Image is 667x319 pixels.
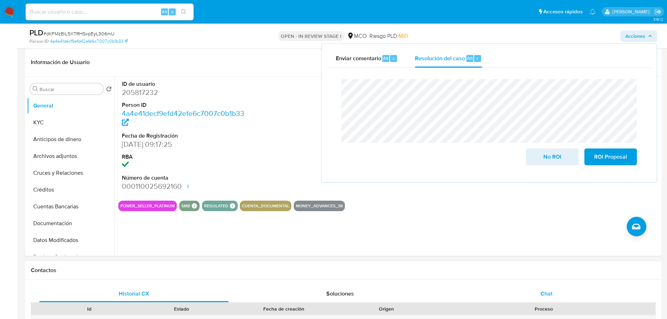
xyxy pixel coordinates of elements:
[584,148,637,165] button: ROI Proposal
[26,7,194,16] input: Buscar usuario o caso...
[122,88,250,97] dd: 205817232
[625,30,645,42] span: Acciones
[29,38,49,44] b: Person ID
[119,290,149,298] span: Historial CX
[653,16,663,22] span: 3.161.2
[106,86,112,94] button: Volver al orden por defecto
[415,54,465,62] span: Resolución del caso
[122,139,250,149] dd: [DATE] 09:17:25
[369,32,408,40] span: Riesgo PLD:
[33,86,38,92] button: Buscar
[122,132,250,140] dt: Fecha de Registración
[122,108,244,128] a: 4a4e41decf9efd42efe6c7007c0b1b33
[27,97,114,114] button: General
[345,305,428,312] div: Origen
[48,305,131,312] div: Id
[326,290,354,298] span: Soluciones
[140,305,223,312] div: Estado
[477,55,478,62] span: r
[278,31,344,41] p: OPEN - IN REVIEW STAGE I
[543,8,583,15] span: Accesos rápidos
[347,32,367,40] div: MCO
[383,55,389,62] span: Alt
[232,305,335,312] div: Fecha de creación
[50,38,128,44] a: 4a4e41decf9efd42efe6c7007c0b1b33
[612,8,652,15] p: felipe.cayon@mercadolibre.com
[31,267,656,274] h1: Contactos
[437,305,651,312] div: Proceso
[27,165,114,181] button: Cruces y Relaciones
[590,9,596,15] a: Notificaciones
[620,30,657,42] button: Acciones
[27,131,114,148] button: Anticipos de dinero
[467,55,473,62] span: Alt
[27,249,114,265] button: Devices Geolocation
[122,181,250,191] dd: 000110025692160
[43,30,114,37] span: # dKFMzBiL5XTRHSxpEyL306mU
[31,59,90,66] h1: Información de Usuario
[176,7,191,17] button: search-icon
[654,8,662,15] a: Salir
[162,8,167,15] span: Alt
[27,232,114,249] button: Datos Modificados
[526,148,578,165] button: No ROI
[27,148,114,165] button: Archivos adjuntos
[122,101,250,109] dt: Person ID
[40,86,100,92] input: Buscar
[122,153,250,161] dt: RBA
[29,27,43,38] b: PLD
[27,114,114,131] button: KYC
[336,54,381,62] span: Enviar comentario
[27,215,114,232] button: Documentación
[122,80,250,88] dt: ID de usuario
[27,181,114,198] button: Créditos
[398,32,408,40] span: MID
[171,8,173,15] span: s
[535,149,569,165] span: No ROI
[392,55,395,62] span: c
[593,149,628,165] span: ROI Proposal
[541,290,553,298] span: Chat
[27,198,114,215] button: Cuentas Bancarias
[122,174,250,182] dt: Número de cuenta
